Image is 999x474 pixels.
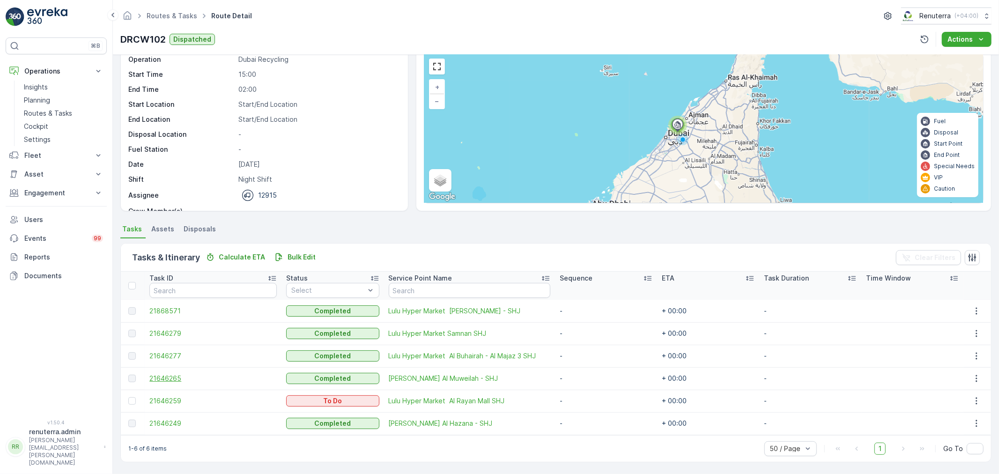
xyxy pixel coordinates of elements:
p: renuterra.admin [29,427,99,437]
p: Reports [24,252,103,262]
span: 21646279 [149,329,277,338]
p: 99 [94,235,101,242]
p: 15:00 [238,70,398,79]
span: [PERSON_NAME] Al Hazana - SHJ [389,419,550,428]
span: 21868571 [149,306,277,316]
span: 1 [874,443,886,455]
span: Tasks [122,224,142,234]
p: ⌘B [91,42,100,50]
p: End Location [128,115,235,124]
p: Completed [314,419,351,428]
p: VIP [934,174,943,181]
p: Crew Member(s) [128,207,235,216]
a: 21646277 [149,351,277,361]
a: 21646249 [149,419,277,428]
p: Sequence [560,274,592,283]
p: Completed [314,329,351,338]
p: Renuterra [919,11,951,21]
td: + 00:00 [657,412,759,435]
a: Lulu Hyper Market Al Rayan Mall SHJ [389,396,550,406]
p: Disposal [934,129,958,136]
input: Search [149,283,277,298]
span: − [435,97,439,105]
a: 21646265 [149,374,277,383]
p: - [238,145,398,154]
img: Google [427,191,458,203]
td: - [555,300,657,322]
p: Insights [24,82,48,92]
span: Lulu Hyper Market Samnan SHJ [389,329,550,338]
td: + 00:00 [657,322,759,345]
p: Completed [314,374,351,383]
p: [PERSON_NAME][EMAIL_ADDRESS][PERSON_NAME][DOMAIN_NAME] [29,437,99,467]
td: - [759,345,861,367]
a: Homepage [122,14,133,22]
span: + [435,83,439,91]
td: - [555,322,657,345]
div: 6 [668,116,687,134]
p: Date [128,160,235,169]
p: Operations [24,67,88,76]
td: - [759,367,861,390]
p: Start Point [934,140,962,148]
img: Screenshot_2024-07-26_at_13.33.01.png [901,11,916,21]
p: Status [286,274,308,283]
span: Disposals [184,224,216,234]
button: Bulk Edit [271,252,319,263]
button: Completed [286,373,379,384]
p: Planning [24,96,50,105]
a: Documents [6,267,107,285]
p: Documents [24,271,103,281]
a: Insights [20,81,107,94]
p: Dispatched [173,35,211,44]
span: Route Detail [209,11,254,21]
p: ( +04:00 ) [955,12,978,20]
td: - [555,390,657,412]
p: Service Point Name [389,274,452,283]
span: 21646259 [149,396,277,406]
a: Cockpit [20,120,107,133]
div: Toggle Row Selected [128,420,136,427]
button: Completed [286,418,379,429]
button: Operations [6,62,107,81]
p: Task Duration [764,274,809,283]
td: + 00:00 [657,367,759,390]
p: Clear Filters [915,253,955,262]
a: Routes & Tasks [20,107,107,120]
p: Cockpit [24,122,48,131]
button: Clear Filters [896,250,961,265]
p: Fleet [24,151,88,160]
div: 0 [424,54,983,203]
a: View Fullscreen [430,59,444,74]
div: Toggle Row Selected [128,352,136,360]
a: Open this area in Google Maps (opens a new window) [427,191,458,203]
p: [DATE] [238,160,398,169]
p: Fuel Station [128,145,235,154]
p: Fuel [934,118,946,125]
p: To Do [323,396,342,406]
span: Go To [943,444,963,453]
div: RR [8,439,23,454]
p: 1-6 of 6 items [128,445,167,452]
a: Planning [20,94,107,107]
p: Dubai Recycling [238,55,398,64]
span: [PERSON_NAME] Al Muweilah - SHJ [389,374,550,383]
p: - [238,207,398,216]
td: + 00:00 [657,390,759,412]
p: Calculate ETA [219,252,265,262]
p: Start/End Location [238,115,398,124]
td: - [759,300,861,322]
p: Start/End Location [238,100,398,109]
td: - [555,345,657,367]
span: Lulu Hyper Market Al Buhairah - Al Majaz 3 SHJ [389,351,550,361]
td: - [759,412,861,435]
button: Engagement [6,184,107,202]
p: End Time [128,85,235,94]
p: Engagement [24,188,88,198]
a: Lulu Hypermarket Al Hazana - SHJ [389,419,550,428]
p: Settings [24,135,51,144]
p: Shift [128,175,235,184]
